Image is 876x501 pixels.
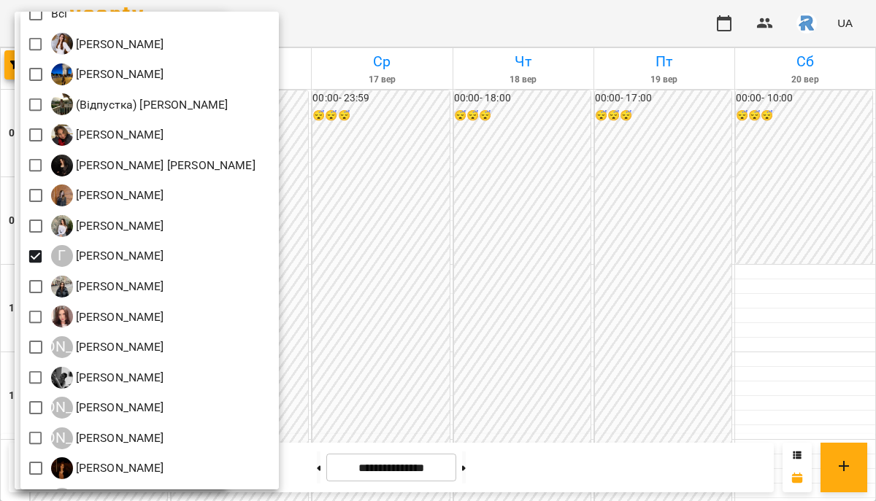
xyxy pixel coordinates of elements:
img: ( [51,93,73,115]
img: Г [51,215,73,237]
a: К [PERSON_NAME] [51,367,164,389]
div: Г [51,245,73,267]
img: К [51,367,73,389]
p: [PERSON_NAME] [73,308,164,326]
a: ( (Відпустка) [PERSON_NAME] [51,93,228,115]
div: Гаджієва Мельтем [51,185,164,206]
div: Оліярчук Поліна Сергіївна [51,457,164,479]
a: [PERSON_NAME] [PERSON_NAME] [51,397,164,419]
div: Білохвостова Анна Олександрівна [51,155,255,176]
div: Желізняк Єлизавета Сергіївна [51,33,164,55]
p: [PERSON_NAME] [73,36,164,53]
p: [PERSON_NAME] [73,369,164,387]
img: Б [51,124,73,146]
p: [PERSON_NAME] [73,399,164,416]
a: [PERSON_NAME] [PERSON_NAME] [51,336,164,358]
a: [PERSON_NAME] [PERSON_NAME] [51,427,164,449]
a: Г [PERSON_NAME] [51,185,164,206]
img: Б [51,155,73,176]
div: Бондар Влада Сергіївна [51,124,164,146]
a: Б [PERSON_NAME] [PERSON_NAME] [51,155,255,176]
p: [PERSON_NAME] [PERSON_NAME] [73,157,255,174]
img: О [51,457,73,479]
div: Калашник Анастасія Володимирівна [51,306,164,327]
p: [PERSON_NAME] [73,459,164,477]
a: Б [PERSON_NAME] [51,124,164,146]
a: К [PERSON_NAME] [51,306,164,327]
img: Д [51,276,73,298]
p: [PERSON_NAME] [73,66,164,83]
div: Кирилова Софія Сергіївна [51,367,164,389]
p: (Відпустка) [PERSON_NAME] [73,96,228,114]
div: Грицак Антон Романович [51,245,164,267]
img: Г [51,185,73,206]
p: [PERSON_NAME] [73,278,164,295]
div: [PERSON_NAME] [51,397,73,419]
div: Книжник Ілля Віталійович [51,397,164,419]
p: [PERSON_NAME] [73,247,164,265]
div: Денисенко Анна Павлівна [51,276,164,298]
div: (Відпустка) Романенко Карим Рустамович [51,93,228,115]
p: [PERSON_NAME] [73,430,164,447]
div: [PERSON_NAME] [51,336,73,358]
a: [PERSON_NAME] [51,33,164,55]
p: Всі [51,5,67,23]
a: Г [PERSON_NAME] [51,245,164,267]
p: [PERSON_NAME] [73,217,164,235]
img: К [51,306,73,327]
a: [PERSON_NAME] [51,63,164,85]
a: Г [PERSON_NAME] [51,215,164,237]
div: Горохова Ольга Ігорівна [51,215,164,237]
p: [PERSON_NAME] [73,187,164,204]
div: Салань Юліанна Олегівна [51,63,164,85]
a: Д [PERSON_NAME] [51,276,164,298]
p: [PERSON_NAME] [73,338,164,356]
div: Лоза Олександра Ігорівна [51,427,164,449]
p: [PERSON_NAME] [73,126,164,144]
div: [PERSON_NAME] [51,427,73,449]
a: О [PERSON_NAME] [51,457,164,479]
div: Кареліна Марія Валеріївна [51,336,164,358]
